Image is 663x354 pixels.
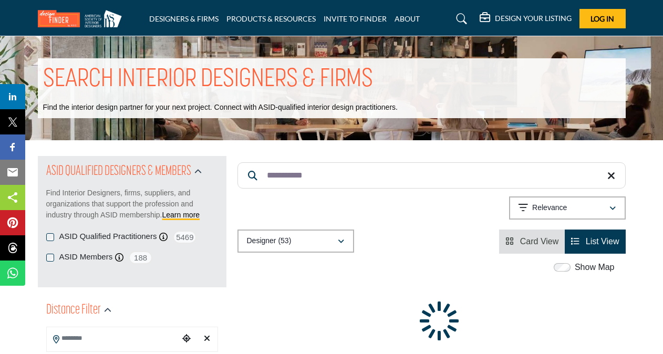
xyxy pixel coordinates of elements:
a: PRODUCTS & RESOURCES [226,14,316,23]
a: DESIGNERS & FIRMS [149,14,219,23]
h5: DESIGN YOUR LISTING [495,14,572,23]
div: Choose your current location [179,328,194,350]
div: Clear search location [199,328,214,350]
img: Site Logo [38,10,127,27]
li: Card View [499,230,565,254]
label: ASID Qualified Practitioners [59,231,157,243]
a: View List [571,237,619,246]
p: Relevance [532,203,567,213]
button: Log In [579,9,626,28]
input: Search Keyword [237,162,626,189]
span: Log In [591,14,614,23]
a: ABOUT [395,14,420,23]
span: 5469 [173,231,196,244]
p: Designer (53) [247,236,292,246]
span: List View [586,237,619,246]
h2: Distance Filter [46,301,101,320]
p: Find the interior design partner for your next project. Connect with ASID-qualified interior desi... [43,102,398,113]
li: List View [565,230,625,254]
a: View Card [505,237,558,246]
label: ASID Members [59,251,113,263]
div: DESIGN YOUR LISTING [480,13,572,25]
a: Search [446,11,474,27]
h2: ASID QUALIFIED DESIGNERS & MEMBERS [46,162,191,181]
h1: SEARCH INTERIOR DESIGNERS & FIRMS [43,64,373,96]
button: Designer (53) [237,230,354,253]
p: Find Interior Designers, firms, suppliers, and organizations that support the profession and indu... [46,188,218,221]
input: ASID Qualified Practitioners checkbox [46,233,54,241]
button: Relevance [509,196,626,220]
a: Learn more [162,211,200,219]
input: Search Location [47,328,179,349]
input: ASID Members checkbox [46,254,54,262]
label: Show Map [575,261,615,274]
span: 188 [129,251,152,264]
span: Card View [520,237,559,246]
a: INVITE TO FINDER [324,14,387,23]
